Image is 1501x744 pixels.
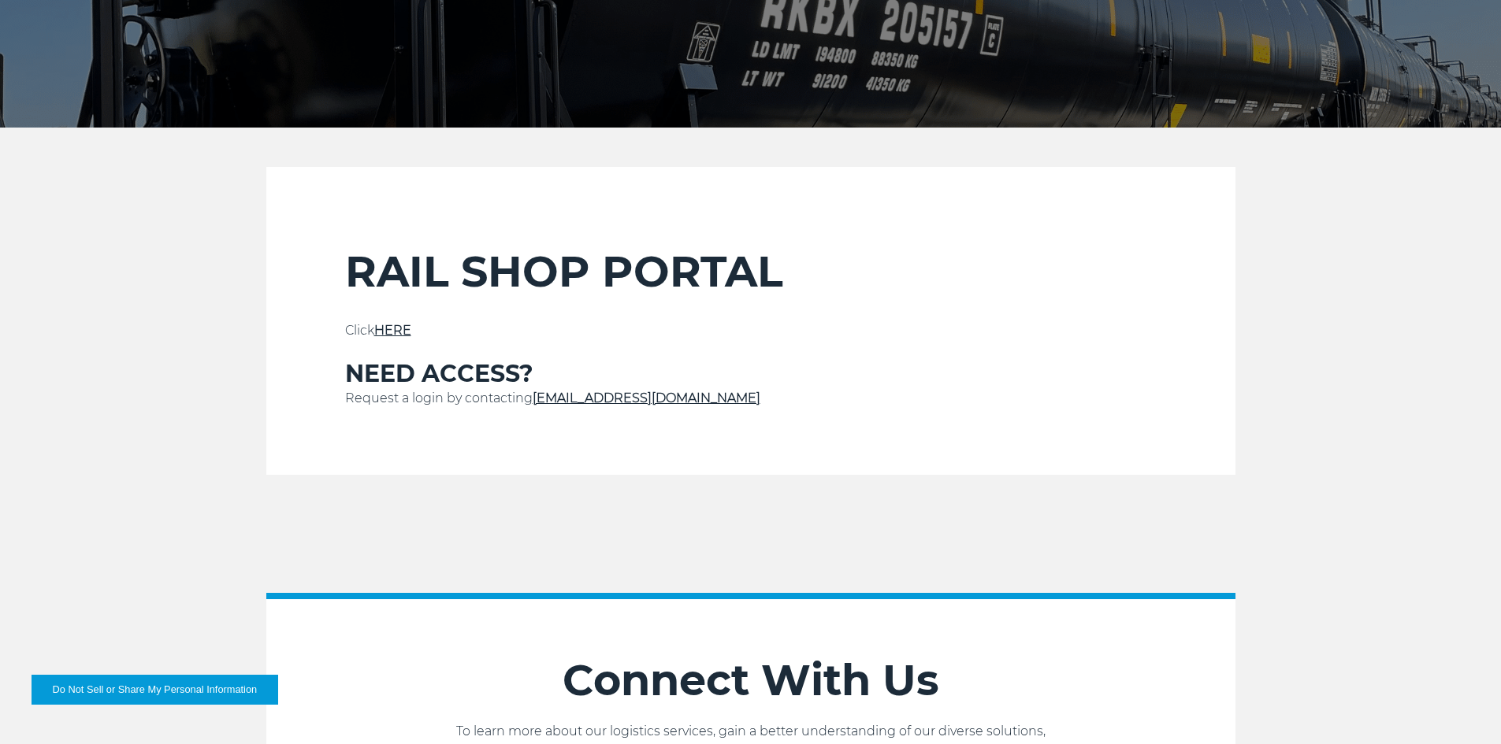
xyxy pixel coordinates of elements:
[374,323,411,338] a: HERE
[345,321,1157,340] p: Click
[533,391,760,405] a: [EMAIL_ADDRESS][DOMAIN_NAME]
[32,675,278,705] button: Do Not Sell or Share My Personal Information
[345,389,1157,408] p: Request a login by contacting
[266,654,1235,706] h2: Connect With Us
[345,246,1157,298] h2: RAIL SHOP PORTAL
[345,359,1157,389] h3: NEED ACCESS?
